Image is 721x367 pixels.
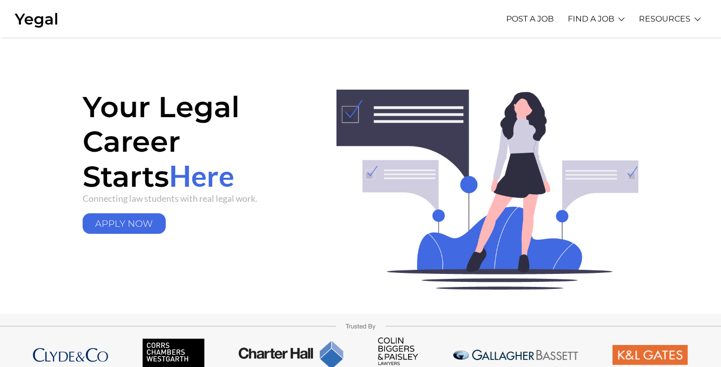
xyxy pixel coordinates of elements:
[320,90,638,290] img: header-img
[639,5,690,33] a: RESOURCES
[506,5,554,33] a: POST A JOB
[169,158,234,193] span: Here
[83,193,305,204] p: Connecting law students with real legal work.
[568,5,614,33] a: FIND A JOB
[83,213,166,234] a: APPLY NOW
[83,90,305,193] h1: Your Legal Career Starts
